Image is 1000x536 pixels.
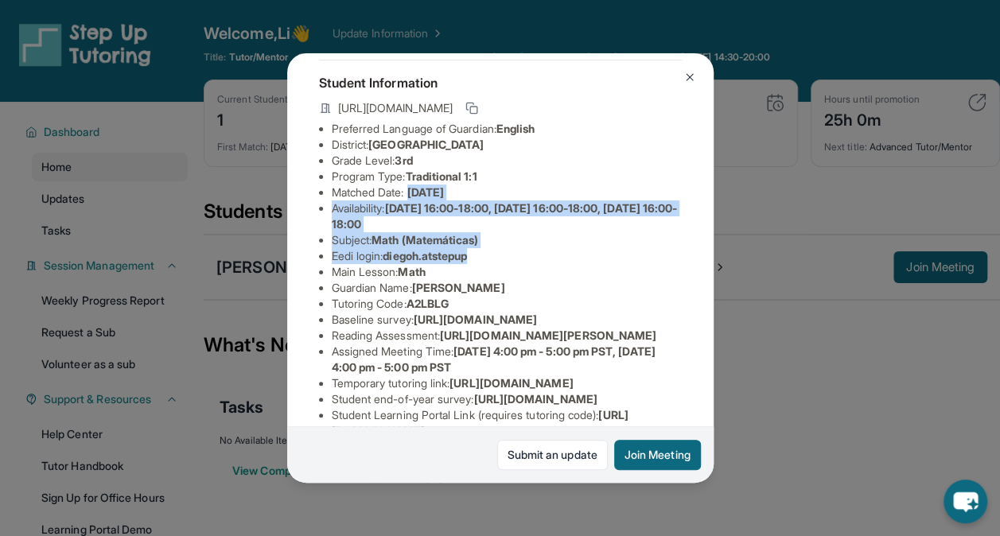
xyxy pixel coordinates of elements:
span: diegoh.atstepup [383,249,467,262]
span: 3rd [395,153,412,167]
li: Program Type: [332,169,682,184]
li: Baseline survey : [332,312,682,328]
h4: Student Information [319,73,682,92]
span: [GEOGRAPHIC_DATA] [368,138,484,151]
span: [URL][DOMAIN_NAME] [473,392,597,406]
li: Preferred Language of Guardian: [332,121,682,137]
li: District: [332,137,682,153]
a: Submit an update [497,440,608,470]
span: [DATE] 4:00 pm - 5:00 pm PST, [DATE] 4:00 pm - 5:00 pm PST [332,344,656,374]
li: Reading Assessment : [332,328,682,344]
span: [URL][DOMAIN_NAME] [338,100,453,116]
span: Traditional 1:1 [405,169,477,183]
li: Student Learning Portal Link (requires tutoring code) : [332,407,682,439]
span: [URL][DOMAIN_NAME] [414,313,537,326]
li: Main Lesson : [332,264,682,280]
button: chat-button [944,480,987,523]
span: [DATE] [407,185,444,199]
li: Matched Date: [332,184,682,200]
li: Student end-of-year survey : [332,391,682,407]
span: A2LBLG [407,297,449,310]
li: Availability: [332,200,682,232]
span: English [496,122,535,135]
button: Copy link [462,99,481,118]
li: Grade Level: [332,153,682,169]
li: Temporary tutoring link : [332,375,682,391]
li: Guardian Name : [332,280,682,296]
span: [URL][DOMAIN_NAME][PERSON_NAME] [440,328,656,342]
button: Join Meeting [614,440,701,470]
img: Close Icon [683,71,696,84]
li: Tutoring Code : [332,296,682,312]
li: Assigned Meeting Time : [332,344,682,375]
span: [PERSON_NAME] [412,281,505,294]
span: Math (Matemáticas) [372,233,478,247]
span: [DATE] 16:00-18:00, [DATE] 16:00-18:00, [DATE] 16:00-18:00 [332,201,678,231]
span: Math [398,265,425,278]
span: [URL][DOMAIN_NAME] [449,376,573,390]
li: Subject : [332,232,682,248]
li: Eedi login : [332,248,682,264]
